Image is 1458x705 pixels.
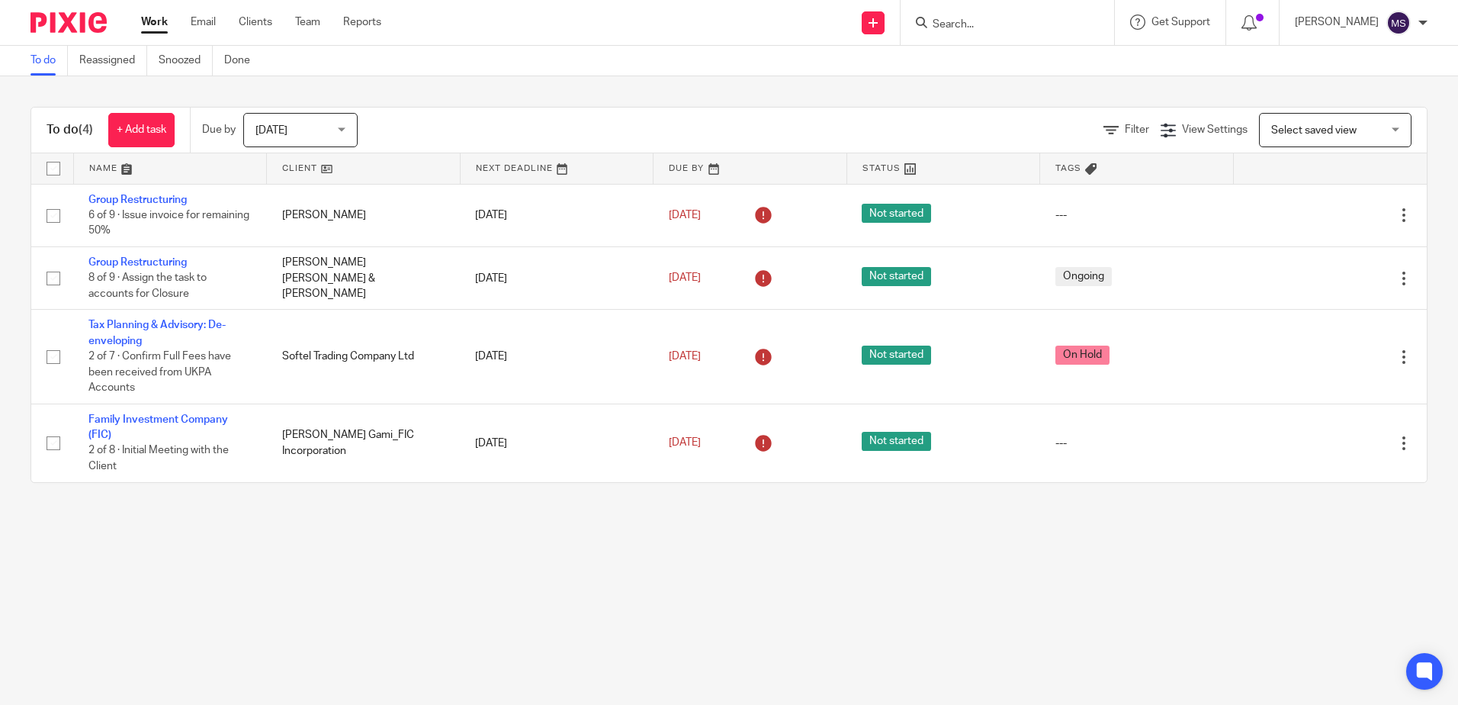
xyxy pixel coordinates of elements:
[862,346,931,365] span: Not started
[191,14,216,30] a: Email
[1055,208,1219,223] div: ---
[47,122,93,138] h1: To do
[79,46,147,76] a: Reassigned
[1182,124,1248,135] span: View Settings
[931,18,1068,32] input: Search
[460,246,654,309] td: [DATE]
[669,438,701,449] span: [DATE]
[88,195,187,205] a: Group Restructuring
[267,184,461,246] td: [PERSON_NAME]
[79,124,93,136] span: (4)
[88,257,187,268] a: Group Restructuring
[1055,346,1110,365] span: On Hold
[1295,14,1379,30] p: [PERSON_NAME]
[460,184,654,246] td: [DATE]
[343,14,381,30] a: Reports
[88,273,207,300] span: 8 of 9 · Assign the task to accounts for Closure
[255,125,287,136] span: [DATE]
[88,351,231,393] span: 2 of 7 · Confirm Full Fees have been received from UKPA Accounts
[1386,11,1411,35] img: svg%3E
[88,210,249,237] span: 6 of 9 · Issue invoice for remaining 50%
[108,113,175,147] a: + Add task
[31,46,68,76] a: To do
[267,404,461,481] td: [PERSON_NAME] Gami_FIC Incorporation
[239,14,272,30] a: Clients
[1055,267,1112,286] span: Ongoing
[669,351,701,362] span: [DATE]
[224,46,262,76] a: Done
[669,273,701,284] span: [DATE]
[88,414,228,440] a: Family Investment Company (FIC)
[88,446,229,472] span: 2 of 8 · Initial Meeting with the Client
[267,310,461,404] td: Softel Trading Company Ltd
[1125,124,1149,135] span: Filter
[1151,17,1210,27] span: Get Support
[202,122,236,137] p: Due by
[1055,436,1219,451] div: ---
[862,204,931,223] span: Not started
[88,320,226,346] a: Tax Planning & Advisory: De-enveloping
[460,310,654,404] td: [DATE]
[141,14,168,30] a: Work
[669,210,701,221] span: [DATE]
[295,14,320,30] a: Team
[1055,164,1081,172] span: Tags
[1271,125,1357,136] span: Select saved view
[460,404,654,481] td: [DATE]
[31,12,107,33] img: Pixie
[267,246,461,309] td: [PERSON_NAME] [PERSON_NAME] & [PERSON_NAME]
[862,432,931,451] span: Not started
[862,267,931,286] span: Not started
[159,46,213,76] a: Snoozed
